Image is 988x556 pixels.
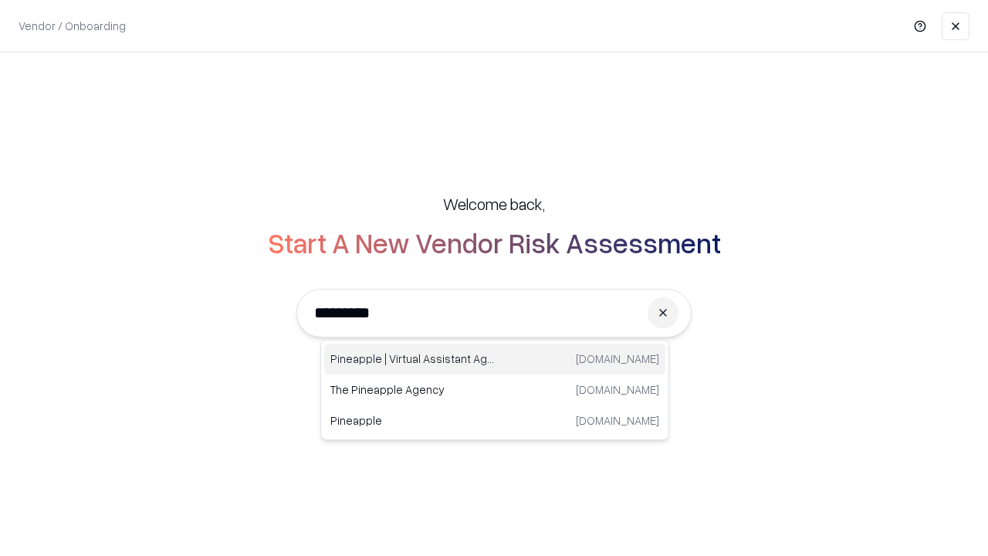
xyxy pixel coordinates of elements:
[320,340,669,440] div: Suggestions
[576,381,659,398] p: [DOMAIN_NAME]
[330,412,495,429] p: Pineapple
[576,351,659,367] p: [DOMAIN_NAME]
[330,351,495,367] p: Pineapple | Virtual Assistant Agency
[330,381,495,398] p: The Pineapple Agency
[443,193,545,215] h5: Welcome back,
[576,412,659,429] p: [DOMAIN_NAME]
[19,18,126,34] p: Vendor / Onboarding
[268,227,721,258] h2: Start A New Vendor Risk Assessment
